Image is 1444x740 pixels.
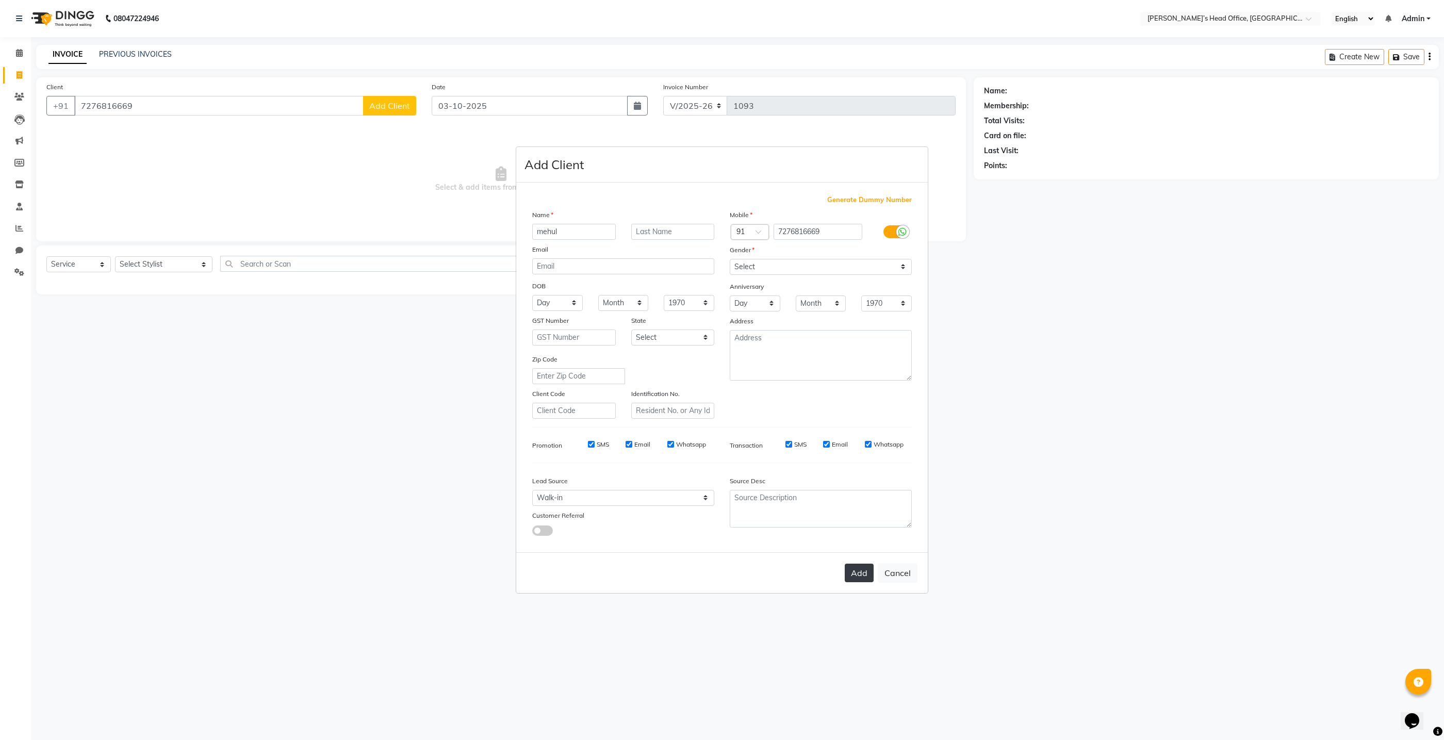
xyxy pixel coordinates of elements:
label: Anniversary [730,282,764,291]
button: Add [845,564,874,582]
label: Name [532,210,553,220]
span: Generate Dummy Number [827,195,912,205]
label: Identification No. [631,389,680,399]
button: Cancel [878,563,917,583]
label: Address [730,317,753,326]
iframe: chat widget [1401,699,1434,730]
label: Source Desc [730,476,765,486]
input: Mobile [774,224,863,240]
input: Client Code [532,403,616,419]
label: Gender [730,245,754,255]
label: Promotion [532,441,562,450]
label: Whatsapp [676,440,706,449]
input: Enter Zip Code [532,368,625,384]
h4: Add Client [524,155,584,174]
label: Mobile [730,210,752,220]
label: State [631,316,646,325]
label: Client Code [532,389,565,399]
label: Zip Code [532,355,557,364]
label: GST Number [532,316,569,325]
label: Email [532,245,548,254]
label: Transaction [730,441,763,450]
label: Customer Referral [532,511,584,520]
label: Email [832,440,848,449]
label: SMS [794,440,807,449]
label: Whatsapp [874,440,904,449]
label: Lead Source [532,476,568,486]
label: Email [634,440,650,449]
input: Email [532,258,714,274]
label: DOB [532,282,546,291]
input: Last Name [631,224,715,240]
input: GST Number [532,330,616,346]
input: First Name [532,224,616,240]
input: Resident No. or Any Id [631,403,715,419]
label: SMS [597,440,609,449]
